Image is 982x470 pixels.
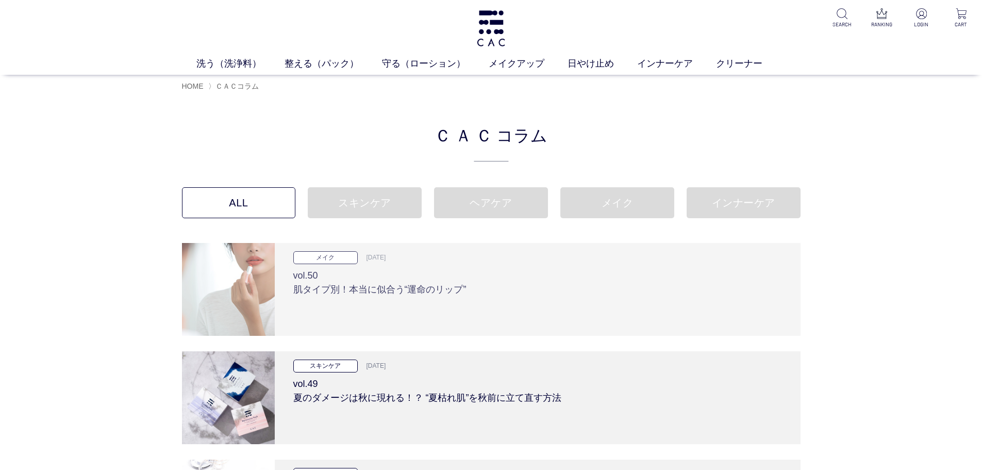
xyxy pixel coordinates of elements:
[475,10,507,46] img: logo
[182,82,204,90] a: HOME
[948,21,974,28] p: CART
[196,57,285,71] a: 洗う（洗浄料）
[215,82,259,90] a: ＣＡＣコラム
[687,187,801,218] a: インナーケア
[208,82,261,91] li: 〉
[293,372,782,405] h3: vol.49 夏のダメージは秋に現れる！？ “夏枯れ肌”を秋前に立て直す方法
[182,122,801,162] h2: ＣＡＣ
[382,57,489,71] a: 守る（ローション）
[869,21,894,28] p: RANKING
[293,264,782,297] h3: vol.50 肌タイプ別！本当に似合う“運命のリップ”
[489,57,568,71] a: メイクアップ
[182,351,275,444] img: 夏のダメージは秋に現れる！？ “夏枯れ肌”を秋前に立て直す方法
[909,21,934,28] p: LOGIN
[909,8,934,28] a: LOGIN
[293,360,358,372] p: スキンケア
[182,243,275,336] img: 肌タイプ別！本当に似合う運命のリップ
[293,251,358,264] p: メイク
[182,187,296,218] a: ALL
[560,187,674,218] a: メイク
[285,57,382,71] a: 整える（パック）
[948,8,974,28] a: CART
[182,351,801,444] a: 夏のダメージは秋に現れる！？ “夏枯れ肌”を秋前に立て直す方法 スキンケア [DATE] vol.49夏のダメージは秋に現れる！？ “夏枯れ肌”を秋前に立て直す方法
[829,21,855,28] p: SEARCH
[308,187,422,218] a: スキンケア
[637,57,716,71] a: インナーケア
[434,187,548,218] a: ヘアケア
[869,8,894,28] a: RANKING
[360,361,386,372] p: [DATE]
[829,8,855,28] a: SEARCH
[568,57,637,71] a: 日やけ止め
[716,57,786,71] a: クリーナー
[182,243,801,336] a: 肌タイプ別！本当に似合う運命のリップ メイク [DATE] vol.50肌タイプ別！本当に似合う“運命のリップ”
[360,252,386,264] p: [DATE]
[496,122,547,147] span: コラム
